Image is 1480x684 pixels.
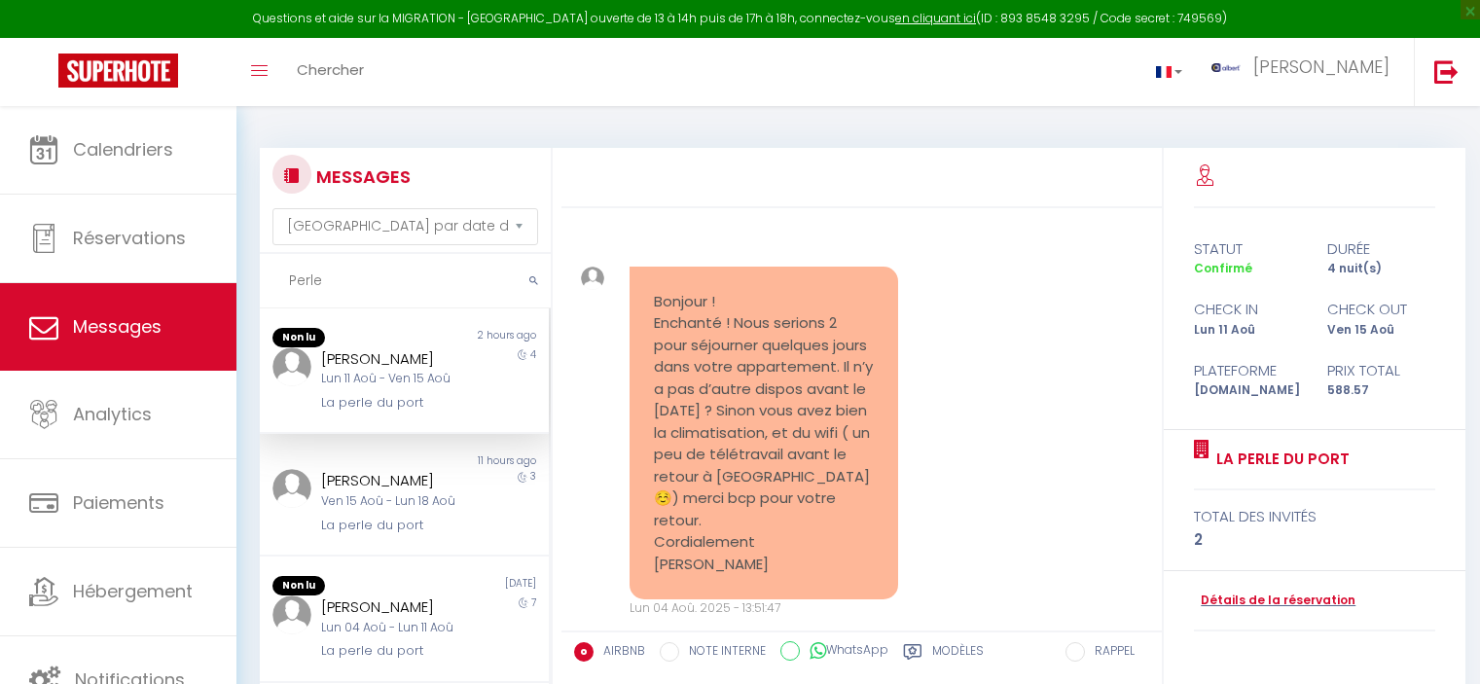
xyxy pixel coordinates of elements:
div: 2 [1194,528,1435,552]
div: statut [1181,237,1315,261]
img: ... [1211,63,1241,72]
span: Analytics [73,402,152,426]
img: logout [1434,59,1459,84]
img: ... [272,347,311,386]
div: check in [1181,298,1315,321]
span: Calendriers [73,137,173,162]
div: Lun 11 Aoû [1181,321,1315,340]
a: Détails de la réservation [1194,592,1355,610]
div: total des invités [1194,505,1435,528]
div: 11 hours ago [404,453,548,469]
label: WhatsApp [800,641,888,663]
div: La perle du port [321,516,464,535]
div: [PERSON_NAME] [321,469,464,492]
span: Messages [73,314,162,339]
div: 2 hours ago [404,328,548,347]
span: 4 [530,347,536,362]
div: Lun 04 Aoû - Lun 11 Aoû [321,619,464,637]
span: Chercher [297,59,364,80]
img: ... [272,595,311,634]
div: Prix total [1315,359,1448,382]
div: La perle du port [321,641,464,661]
span: 3 [530,469,536,484]
div: [DATE] [404,576,548,595]
div: La perle du port [321,393,464,413]
label: NOTE INTERNE [679,642,766,664]
span: Hébergement [73,579,193,603]
div: 4 nuit(s) [1315,260,1448,278]
div: 588.57 [1315,381,1448,400]
pre: Bonjour ! Enchanté ! Nous serions 2 pour séjourner quelques jours dans votre appartement. Il n’y ... [654,291,874,576]
span: Réservations [73,226,186,250]
a: La perle du port [1209,448,1350,471]
div: Lun 11 Aoû - Ven 15 Aoû [321,370,464,388]
a: en cliquant ici [895,10,976,26]
img: Super Booking [58,54,178,88]
div: [PERSON_NAME] [321,595,464,619]
div: check out [1315,298,1448,321]
div: Lun 04 Aoû. 2025 - 13:51:47 [630,599,898,618]
a: Chercher [282,38,379,106]
img: ... [581,267,604,290]
div: Ven 15 Aoû [1315,321,1448,340]
div: Plateforme [1181,359,1315,382]
div: durée [1315,237,1448,261]
label: RAPPEL [1085,642,1135,664]
img: ... [272,469,311,508]
h3: MESSAGES [311,155,411,198]
iframe: LiveChat chat widget [1398,602,1480,684]
span: Non lu [272,576,325,595]
span: Confirmé [1194,260,1252,276]
a: ... [PERSON_NAME] [1197,38,1414,106]
div: [DOMAIN_NAME] [1181,381,1315,400]
span: [PERSON_NAME] [1253,54,1390,79]
input: Rechercher un mot clé [260,254,551,308]
span: 7 [531,595,536,610]
label: Modèles [932,642,984,666]
div: [PERSON_NAME] [321,347,464,371]
label: AIRBNB [594,642,645,664]
span: Paiements [73,490,164,515]
div: Ven 15 Aoû - Lun 18 Aoû [321,492,464,511]
span: Non lu [272,328,325,347]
